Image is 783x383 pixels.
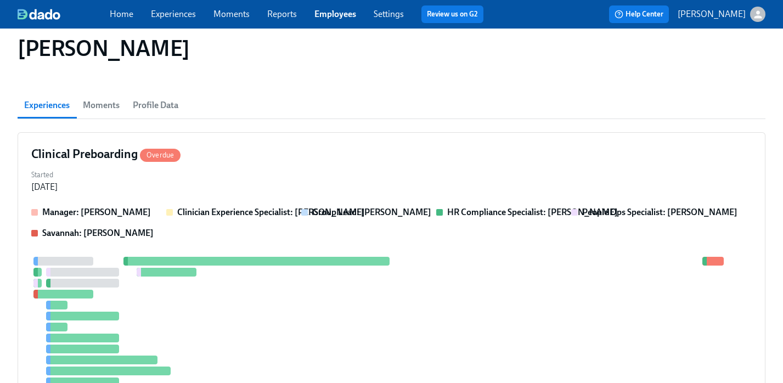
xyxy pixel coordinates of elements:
a: dado [18,9,110,20]
p: [PERSON_NAME] [678,8,746,20]
img: dado [18,9,60,20]
label: Started [31,169,58,181]
strong: Group Lead: [PERSON_NAME] [312,207,431,217]
a: Moments [213,9,250,19]
a: Settings [374,9,404,19]
a: Reports [267,9,297,19]
strong: Manager: [PERSON_NAME] [42,207,151,217]
strong: Savannah: [PERSON_NAME] [42,228,154,238]
a: Experiences [151,9,196,19]
strong: Clinician Experience Specialist: [PERSON_NAME] [177,207,365,217]
span: Profile Data [133,98,178,113]
button: Review us on G2 [421,5,483,23]
a: Employees [314,9,356,19]
h1: [PERSON_NAME] [18,35,190,61]
strong: HR Compliance Specialist: [PERSON_NAME] [447,207,618,217]
button: Help Center [609,5,669,23]
strong: People Ops Specialist: [PERSON_NAME] [582,207,737,217]
span: Help Center [615,9,663,20]
span: Experiences [24,98,70,113]
a: Review us on G2 [427,9,478,20]
a: Home [110,9,133,19]
div: [DATE] [31,181,58,193]
span: Overdue [140,151,181,159]
h4: Clinical Preboarding [31,146,181,162]
span: Moments [83,98,120,113]
button: [PERSON_NAME] [678,7,765,22]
